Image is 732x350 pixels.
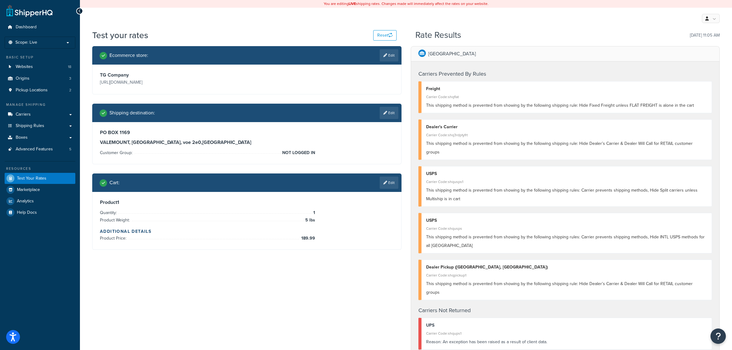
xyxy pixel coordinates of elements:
[426,263,707,272] div: Dealer Pickup ([GEOGRAPHIC_DATA], [GEOGRAPHIC_DATA])
[281,149,315,157] span: NOT LOGGED IN
[5,144,75,155] li: Advanced Features
[16,135,28,140] span: Boxes
[418,70,712,78] h4: Carriers Prevented By Rules
[100,129,394,136] h3: PO BOX 1169
[17,199,34,204] span: Analytics
[5,102,75,107] div: Manage Shipping
[16,88,48,93] span: Pickup Locations
[100,149,134,156] span: Customer Group:
[426,216,707,225] div: USPS
[426,140,693,155] span: This shipping method is prevented from showing by the following shipping rule: Hide Dealer’s Carr...
[16,112,31,117] span: Carriers
[5,166,75,171] div: Resources
[428,50,476,58] p: [GEOGRAPHIC_DATA]
[426,93,707,101] div: Carrier Code: shqflat
[426,338,707,346] div: An exception has been raised as a result of client data.
[415,30,461,40] h2: Rate Results
[16,25,37,30] span: Dashboard
[5,85,75,96] a: Pickup Locations2
[426,131,707,139] div: Carrier Code: shq3rdptyfrt
[100,139,394,145] h3: VALEMOUNT, [GEOGRAPHIC_DATA], voe 2e0 , [GEOGRAPHIC_DATA]
[5,207,75,218] a: Help Docs
[100,199,394,205] h3: Product 1
[5,120,75,132] a: Shipping Rules
[5,184,75,195] a: Marketplace
[5,22,75,33] a: Dashboard
[16,64,33,70] span: Websites
[5,109,75,120] a: Carriers
[17,210,37,215] span: Help Docs
[5,85,75,96] li: Pickup Locations
[5,55,75,60] div: Basic Setup
[5,61,75,73] li: Websites
[69,88,71,93] span: 2
[426,123,707,131] div: Dealer's Carrier
[304,217,315,224] span: 5 lbs
[373,30,397,41] button: Reset
[690,31,720,40] p: [DATE] 11:05 AM
[426,339,441,345] span: Reason:
[5,61,75,73] a: Websites18
[300,235,315,242] span: 189.99
[16,123,44,129] span: Shipping Rules
[16,147,53,152] span: Advanced Features
[426,187,698,202] span: This shipping method is prevented from showing by the following shipping rules: Carrier prevents ...
[380,49,398,62] a: Edit
[100,217,131,223] span: Product Weight:
[5,73,75,84] a: Origins3
[380,107,398,119] a: Edit
[69,147,71,152] span: 5
[100,209,118,216] span: Quantity:
[426,321,707,330] div: UPS
[5,132,75,143] a: Boxes
[426,224,707,233] div: Carrier Code: shqusps
[69,76,71,81] span: 3
[109,53,148,58] h2: Ecommerce store :
[426,280,693,296] span: This shipping method is prevented from showing by the following shipping rule: Hide Dealer’s Carr...
[92,29,148,41] h1: Test your rates
[109,110,155,116] h2: Shipping destination :
[5,73,75,84] li: Origins
[100,78,245,87] p: [URL][DOMAIN_NAME]
[426,329,707,338] div: Carrier Code: shqups1
[380,177,398,189] a: Edit
[16,76,30,81] span: Origins
[109,180,120,185] h2: Cart :
[426,102,694,109] span: This shipping method is prevented from showing by the following shipping rule: Hide Fixed Freight...
[100,235,128,241] span: Product Price:
[5,144,75,155] a: Advanced Features5
[100,72,245,78] h3: TG Company
[426,271,707,280] div: Carrier Code: shqpickup1
[418,306,712,315] h4: Carriers Not Returned
[17,176,46,181] span: Test Your Rates
[5,196,75,207] a: Analytics
[710,328,726,344] button: Open Resource Center
[349,1,356,6] b: LIVE
[15,40,37,45] span: Scope: Live
[100,228,394,235] h4: Additional Details
[426,85,707,93] div: Freight
[312,209,315,217] span: 1
[17,187,40,193] span: Marketplace
[426,234,705,249] span: This shipping method is prevented from showing by the following shipping rules: Carrier prevents ...
[5,173,75,184] a: Test Your Rates
[426,177,707,186] div: Carrier Code: shqusps1
[68,64,71,70] span: 18
[426,169,707,178] div: USPS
